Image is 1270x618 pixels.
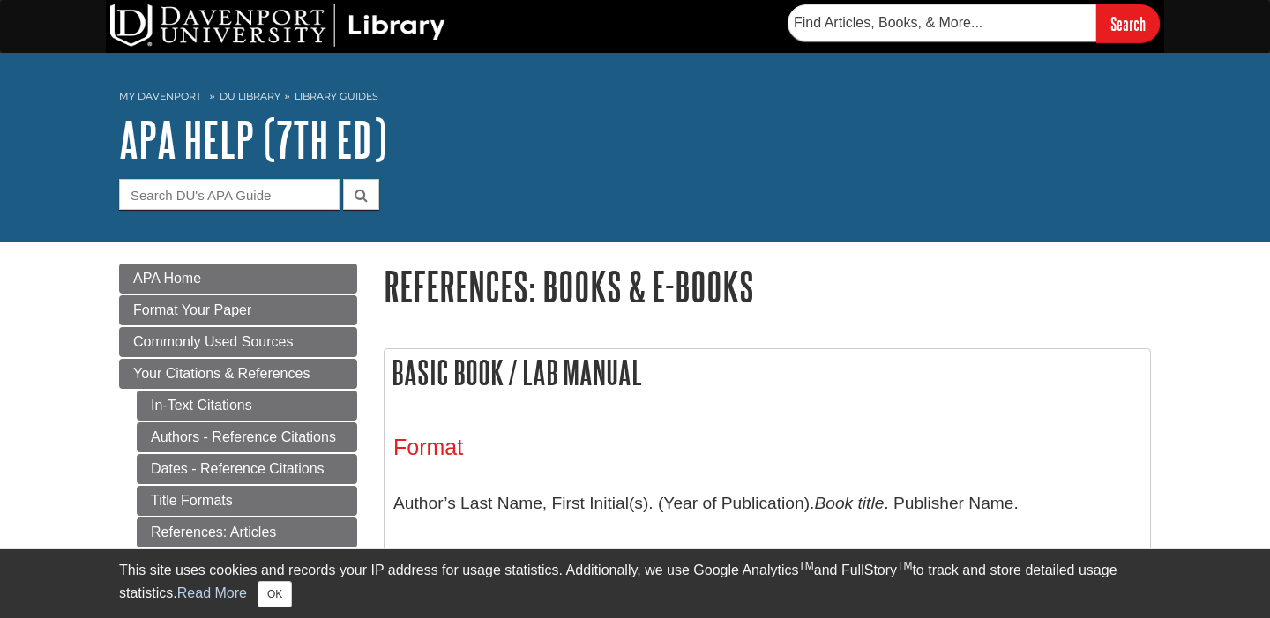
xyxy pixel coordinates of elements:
[393,478,1141,529] p: Author’s Last Name, First Initial(s). (Year of Publication). . Publisher Name.
[119,560,1151,607] div: This site uses cookies and records your IP address for usage statistics. Additionally, we use Goo...
[119,179,340,210] input: Search DU's APA Guide
[897,560,912,572] sup: TM
[137,422,357,452] a: Authors - Reference Citations
[177,585,247,600] a: Read More
[1096,4,1160,42] input: Search
[384,264,1151,309] h1: References: Books & E-books
[110,4,445,47] img: DU Library
[393,435,1141,460] h3: Format
[220,90,280,102] a: DU Library
[133,302,251,317] span: Format Your Paper
[393,546,1141,571] h3: Example
[119,112,386,167] a: APA Help (7th Ed)
[137,391,357,421] a: In-Text Citations
[119,327,357,357] a: Commonly Used Sources
[119,295,357,325] a: Format Your Paper
[295,90,378,102] a: Library Guides
[133,366,310,381] span: Your Citations & References
[133,271,201,286] span: APA Home
[137,454,357,484] a: Dates - Reference Citations
[814,494,884,512] i: Book title
[385,349,1150,396] h2: Basic Book / Lab Manual
[133,334,293,349] span: Commonly Used Sources
[119,89,201,104] a: My Davenport
[788,4,1096,41] input: Find Articles, Books, & More...
[137,486,357,516] a: Title Formats
[258,581,292,607] button: Close
[137,517,357,547] a: References: Articles
[119,359,357,389] a: Your Citations & References
[119,85,1151,113] nav: breadcrumb
[788,4,1160,42] form: Searches DU Library's articles, books, and more
[798,560,813,572] sup: TM
[119,264,357,294] a: APA Home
